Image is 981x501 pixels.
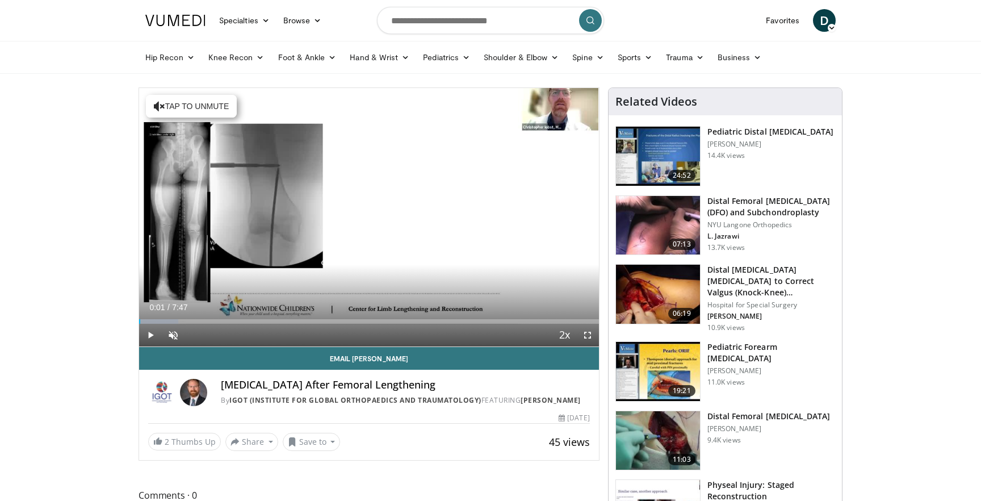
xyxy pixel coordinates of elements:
[615,126,835,186] a: 24:52 Pediatric Distal [MEDICAL_DATA] [PERSON_NAME] 14.4K views
[521,395,581,405] a: [PERSON_NAME]
[139,88,599,347] video-js: Video Player
[616,127,700,186] img: a1adf488-03e1-48bc-8767-c070b95a647f.150x105_q85_crop-smart_upscale.jpg
[707,151,745,160] p: 14.4K views
[616,265,700,324] img: 792110d2-4bfb-488c-b125-1d445b1bd757.150x105_q85_crop-smart_upscale.jpg
[221,395,590,406] div: By FEATURING
[559,413,589,423] div: [DATE]
[711,46,769,69] a: Business
[145,15,206,26] img: VuMedi Logo
[616,196,700,255] img: eolv1L8ZdYrFVOcH4xMDoxOjBzMTt2bJ.150x105_q85_crop-smart_upscale.jpg
[615,411,835,471] a: 11:03 ​Distal Femoral [MEDICAL_DATA] [PERSON_NAME] 9.4K views
[707,312,835,321] p: [PERSON_NAME]
[668,308,695,319] span: 06:19
[668,170,695,181] span: 24:52
[148,433,221,450] a: 2 Thumbs Up
[707,300,835,310] p: Hospital for Special Surgery
[139,347,599,370] a: Email [PERSON_NAME]
[576,324,599,346] button: Fullscreen
[707,436,741,445] p: 9.4K views
[377,7,604,34] input: Search topics, interventions
[139,324,162,346] button: Play
[615,341,835,402] a: 19:21 Pediatric Forearm [MEDICAL_DATA] [PERSON_NAME] 11.0K views
[813,9,836,32] a: D
[146,95,237,118] button: Tap to unmute
[180,379,207,406] img: Avatar
[229,395,481,405] a: IGOT (Institute for Global Orthopaedics and Traumatology)
[668,454,695,465] span: 11:03
[707,264,835,298] h3: Distal [MEDICAL_DATA] [MEDICAL_DATA] to Correct Valgus (Knock-Knee) [MEDICAL_DATA]
[707,220,835,229] p: NYU Langone Orthopedics
[149,303,165,312] span: 0:01
[565,46,610,69] a: Spine
[212,9,276,32] a: Specialties
[616,411,700,470] img: 25428385-1b92-4282-863f-6f55f04d6ae5.150x105_q85_crop-smart_upscale.jpg
[707,411,831,422] h3: ​Distal Femoral [MEDICAL_DATA]
[172,303,187,312] span: 7:47
[615,195,835,256] a: 07:13 Distal Femoral [MEDICAL_DATA] (DFO) and Subchondroplasty NYU Langone Orthopedics L. Jazrawi...
[165,436,169,447] span: 2
[668,385,695,396] span: 19:21
[271,46,343,69] a: Foot & Ankle
[668,239,695,250] span: 07:13
[707,323,745,332] p: 10.9K views
[615,264,835,332] a: 06:19 Distal [MEDICAL_DATA] [MEDICAL_DATA] to Correct Valgus (Knock-Knee) [MEDICAL_DATA] Hospital...
[615,95,697,108] h4: Related Videos
[549,435,590,449] span: 45 views
[225,433,278,451] button: Share
[707,378,745,387] p: 11.0K views
[611,46,660,69] a: Sports
[276,9,329,32] a: Browse
[148,379,175,406] img: IGOT (Institute for Global Orthopaedics and Traumatology)
[659,46,711,69] a: Trauma
[707,232,835,241] p: L. Jazrawi
[139,319,599,324] div: Progress Bar
[477,46,565,69] a: Shoulder & Elbow
[707,195,835,218] h3: Distal Femoral [MEDICAL_DATA] (DFO) and Subchondroplasty
[707,341,835,364] h3: Pediatric Forearm [MEDICAL_DATA]
[167,303,170,312] span: /
[162,324,185,346] button: Unmute
[616,342,700,401] img: 2a845b50-1aca-489d-b8cc-0e42b1fce61d.150x105_q85_crop-smart_upscale.jpg
[221,379,590,391] h4: [MEDICAL_DATA] After Femoral Lengthening
[707,424,831,433] p: [PERSON_NAME]
[283,433,341,451] button: Save to
[202,46,271,69] a: Knee Recon
[554,324,576,346] button: Playback Rate
[343,46,416,69] a: Hand & Wrist
[139,46,202,69] a: Hip Recon
[416,46,477,69] a: Pediatrics
[707,126,834,137] h3: Pediatric Distal [MEDICAL_DATA]
[707,243,745,252] p: 13.7K views
[707,366,835,375] p: [PERSON_NAME]
[759,9,806,32] a: Favorites
[707,140,834,149] p: [PERSON_NAME]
